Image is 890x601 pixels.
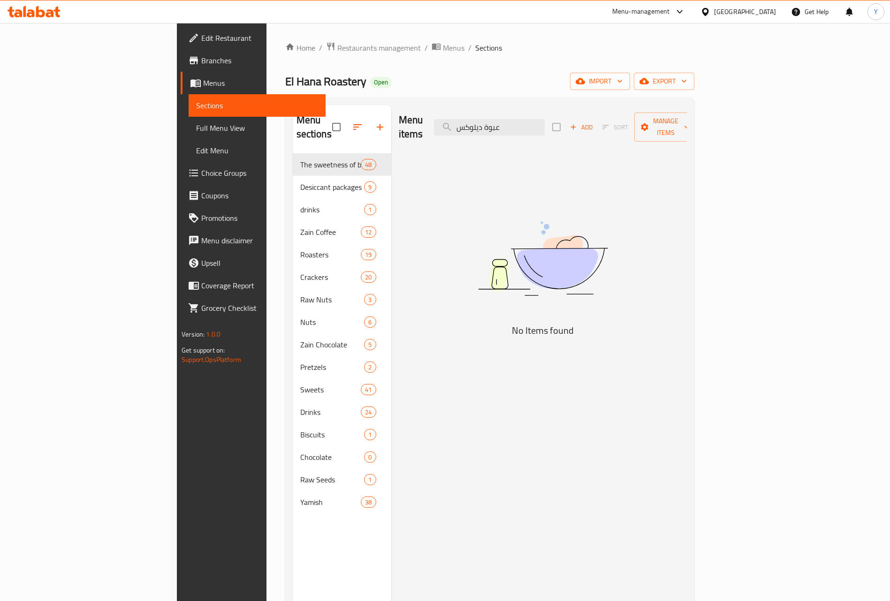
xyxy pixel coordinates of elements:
[181,229,326,252] a: Menu disclaimer
[365,453,375,462] span: 0
[434,119,545,135] input: search
[326,42,421,54] a: Restaurants management
[365,295,375,304] span: 3
[293,468,391,491] div: Raw Seeds1
[596,120,634,135] span: Select section first
[181,49,326,72] a: Branches
[300,429,365,440] span: Biscuits
[361,406,376,418] div: items
[475,42,502,53] span: Sections
[201,55,318,66] span: Branches
[361,159,376,170] div: items
[364,451,376,463] div: items
[634,73,694,90] button: export
[300,496,361,508] span: Yamish
[293,378,391,401] div: Sweets41
[364,339,376,350] div: items
[293,198,391,221] div: drinks1
[364,294,376,305] div: items
[365,430,375,439] span: 1
[293,266,391,288] div: Crackers20
[293,153,391,176] div: The sweetness of birth48
[365,475,375,484] span: 1
[642,115,690,139] span: Manage items
[370,78,392,86] span: Open
[293,288,391,311] div: Raw Nuts3
[361,273,375,282] span: 20
[300,181,365,193] span: Desiccant packages
[364,361,376,373] div: items
[426,323,660,338] h5: No Items found
[443,42,464,53] span: Menus
[300,249,361,260] div: Roasters
[293,356,391,378] div: Pretzels2
[285,71,366,92] span: El Hana Roastery
[300,226,361,238] span: Zain Coffee
[182,328,205,340] span: Version:
[364,429,376,440] div: items
[361,228,375,237] span: 12
[300,271,361,283] span: Crackers
[293,491,391,513] div: Yamish38
[300,204,365,215] span: drinks
[337,42,421,53] span: Restaurants management
[206,328,221,340] span: 1.0.0
[181,274,326,297] a: Coverage Report
[300,474,365,485] span: Raw Seeds
[634,113,697,142] button: Manage items
[201,280,318,291] span: Coverage Report
[201,32,318,44] span: Edit Restaurant
[578,75,623,87] span: import
[181,297,326,319] a: Grocery Checklist
[364,316,376,328] div: items
[570,73,630,90] button: import
[361,408,375,417] span: 24
[181,72,326,94] a: Menus
[365,205,375,214] span: 1
[300,361,365,373] span: Pretzels
[566,120,596,135] span: Add item
[874,7,878,17] span: Y
[365,318,375,327] span: 6
[364,181,376,193] div: items
[300,406,361,418] span: Drinks
[364,474,376,485] div: items
[365,183,375,192] span: 9
[641,75,687,87] span: export
[361,160,375,169] span: 48
[361,498,375,507] span: 38
[189,117,326,139] a: Full Menu View
[300,339,365,350] span: Zain Chocolate
[181,162,326,184] a: Choice Groups
[182,353,241,366] a: Support.OpsPlatform
[300,451,365,463] span: Chocolate
[361,226,376,238] div: items
[293,176,391,198] div: Desiccant packages9
[201,257,318,269] span: Upsell
[300,294,365,305] div: Raw Nuts
[203,77,318,89] span: Menus
[196,122,318,134] span: Full Menu View
[293,423,391,446] div: Biscuits1
[370,77,392,88] div: Open
[714,7,776,17] div: [GEOGRAPHIC_DATA]
[300,159,361,170] span: The sweetness of birth
[364,204,376,215] div: items
[300,384,361,395] span: Sweets
[196,100,318,111] span: Sections
[201,167,318,179] span: Choice Groups
[569,122,594,133] span: Add
[293,150,391,517] nav: Menu sections
[285,42,694,54] nav: breadcrumb
[468,42,472,53] li: /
